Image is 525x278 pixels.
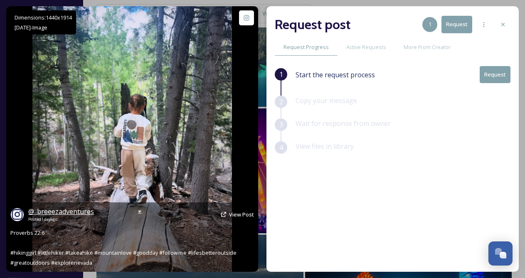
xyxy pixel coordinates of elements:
span: Proverbs 22:6 #hikinggirl #littlehiker #takeahike #mountainlove #goodday #followｍe #lifesbetterou... [10,229,238,266]
a: @_breeezadventures [28,207,94,216]
img: Proverbs 22:6 #hikinggirl #littlehiker #takeahike #mountainlove #goodday #followｍe #lifesbetterou... [32,6,232,272]
span: Copy your message [296,96,357,105]
span: 1 [429,20,431,28]
span: Active Requests [346,43,386,51]
span: View files in library [296,142,354,151]
span: Wait for response from owner [296,119,391,128]
span: Start the request process [296,70,375,80]
h2: Request post [275,15,350,34]
button: Open Chat [488,241,513,266]
span: View Post [229,211,254,218]
span: Dimensions: 1440 x 1914 [15,14,72,21]
button: Request [441,16,472,33]
span: 2 [279,97,283,107]
button: Request [480,66,510,83]
span: [DATE] - Image [15,24,47,31]
span: More From Creator [404,43,451,51]
span: Request Progress [283,43,329,51]
span: 4 [279,143,283,153]
span: 1 [279,69,283,79]
span: 3 [279,120,283,130]
span: @ _breeezadventures [28,207,94,216]
span: Posted 1 day ago [28,216,94,222]
a: View Post [229,211,254,219]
